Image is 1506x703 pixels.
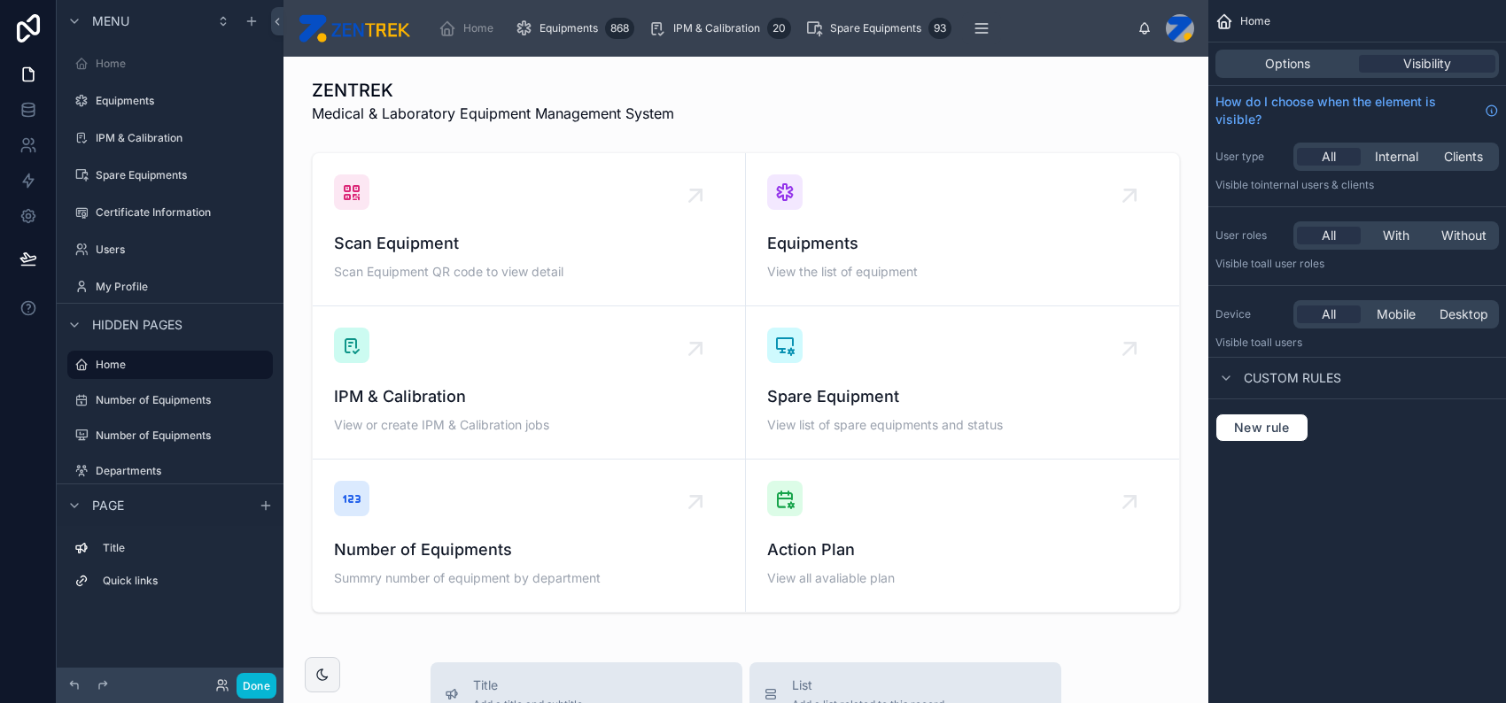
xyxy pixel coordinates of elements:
span: Menu [92,12,129,30]
label: Users [96,243,269,257]
a: Home [433,12,506,44]
a: Home [67,351,273,379]
span: Desktop [1440,305,1488,323]
p: Visible to [1215,178,1499,192]
span: Equipments [540,21,598,35]
span: With [1383,227,1409,244]
a: Number of Equipments [67,421,273,450]
a: My Profile [67,273,273,301]
label: User type [1215,150,1286,164]
p: Visible to [1215,336,1499,350]
label: Home [96,57,269,71]
span: IPM & Calibration [673,21,760,35]
label: My Profile [96,280,269,294]
span: Title [473,676,583,694]
div: 20 [767,18,791,39]
label: IPM & Calibration [96,131,269,145]
span: Mobile [1377,305,1416,323]
a: Spare Equipments93 [800,12,957,44]
span: Internal users & clients [1261,178,1374,191]
a: How do I choose when the element is visible? [1215,93,1499,128]
p: Visible to [1215,257,1499,271]
a: Certificate Information [67,198,273,227]
span: Spare Equipments [830,21,921,35]
span: Options [1265,55,1310,73]
div: 868 [605,18,634,39]
span: Page [92,497,124,514]
span: Without [1441,227,1487,244]
label: Title [103,541,266,555]
a: Departments [67,457,273,485]
span: Home [1240,14,1270,28]
label: Spare Equipments [96,168,269,182]
span: Hidden pages [92,316,182,334]
div: 93 [928,18,951,39]
span: New rule [1227,420,1297,436]
label: Certificate Information [96,205,269,220]
label: User roles [1215,228,1286,243]
label: Device [1215,307,1286,321]
label: Quick links [103,574,266,588]
label: Number of Equipments [96,429,269,443]
a: Number of Equipments [67,386,273,414]
span: All [1322,227,1336,244]
span: Home [463,21,493,35]
span: All [1322,148,1336,166]
span: Custom rules [1244,369,1341,387]
span: all users [1261,336,1302,349]
a: Home [67,50,273,78]
span: List [792,676,944,694]
label: Number of Equipments [96,393,269,407]
div: scrollable content [424,9,1137,48]
span: Visibility [1403,55,1451,73]
label: Equipments [96,94,269,108]
label: Departments [96,464,269,478]
button: Done [237,673,276,699]
a: Users [67,236,273,264]
a: Spare Equipments [67,161,273,189]
button: New rule [1215,413,1308,442]
a: Equipments868 [509,12,640,44]
span: All [1322,305,1336,323]
label: Home [96,358,262,372]
a: IPM & Calibration20 [643,12,796,44]
span: How do I choose when the element is visible? [1215,93,1478,128]
span: All user roles [1261,257,1324,270]
a: IPM & Calibration [67,124,273,152]
div: scrollable content [57,526,283,613]
span: Internal [1375,148,1418,166]
img: App logo [298,14,410,42]
span: Clients [1444,148,1483,166]
a: Equipments [67,87,273,115]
